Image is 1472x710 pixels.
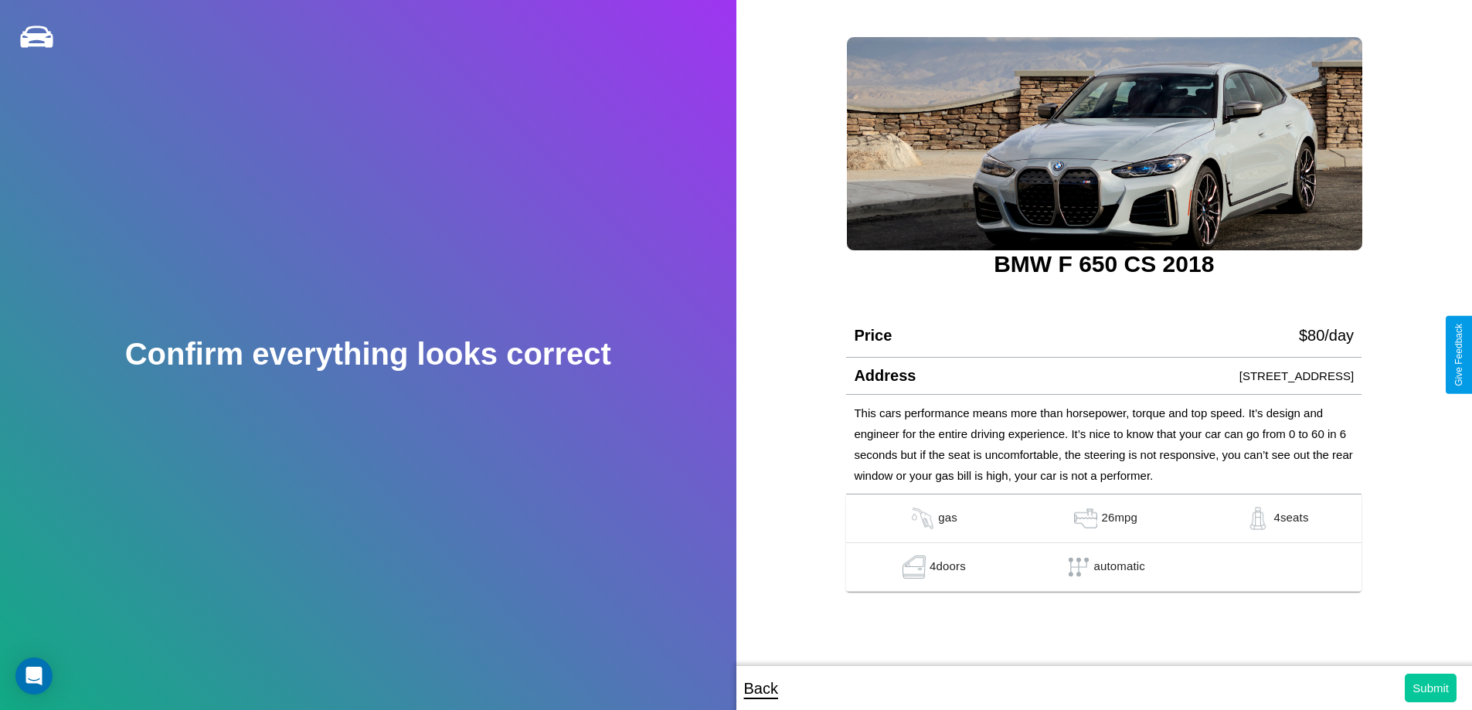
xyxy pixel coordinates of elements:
p: [STREET_ADDRESS] [1239,365,1354,386]
p: gas [938,507,957,530]
p: 4 seats [1273,507,1308,530]
p: 26 mpg [1101,507,1137,530]
div: Open Intercom Messenger [15,657,53,695]
p: This cars performance means more than horsepower, torque and top speed. It’s design and engineer ... [854,403,1354,486]
button: Submit [1405,674,1457,702]
img: gas [907,507,938,530]
h3: BMW F 650 CS 2018 [846,251,1362,277]
div: Give Feedback [1453,324,1464,386]
p: $ 80 /day [1299,321,1354,349]
img: gas [1243,507,1273,530]
p: 4 doors [930,555,966,579]
table: simple table [846,494,1362,592]
h4: Address [854,367,916,385]
p: automatic [1094,555,1145,579]
h2: Confirm everything looks correct [125,337,611,372]
h4: Price [854,327,892,345]
p: Back [744,674,778,702]
img: gas [899,555,930,579]
img: gas [1070,507,1101,530]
